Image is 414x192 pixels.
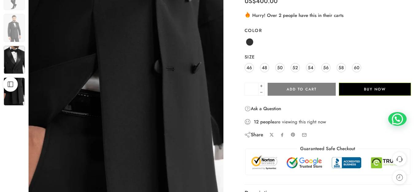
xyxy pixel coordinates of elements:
span: 58 [339,63,344,72]
img: Ceremony Website 2Artboard 61 [4,46,25,74]
a: Share on Facebook [280,133,284,137]
strong: 12 [254,119,259,125]
label: Color [245,27,411,34]
a: 58 [337,63,346,72]
a: 50 [275,63,284,72]
div: are viewing this right now [245,118,411,125]
a: 52 [291,63,300,72]
a: 56 [321,63,331,72]
span: 46 [246,63,252,72]
a: Ask a Question [245,105,281,112]
a: 48 [260,63,269,72]
div: Hurry! Over 2 people have this in their carts [245,11,411,19]
img: Trust [250,155,405,170]
a: Pin on Pinterest [291,132,296,137]
span: 56 [323,63,329,72]
span: 52 [292,63,298,72]
button: Buy Now [339,83,411,96]
a: 54 [306,63,315,72]
a: Email to your friends [302,132,307,138]
legend: Guaranteed Safe Checkout [297,146,358,152]
span: 60 [354,63,359,72]
img: Ceremony Website 2Artboard 61 [4,14,25,42]
span: 48 [262,63,267,72]
strong: people [260,119,274,125]
button: Add to cart [268,83,336,96]
span: 50 [277,63,283,72]
a: 60 [352,63,361,72]
img: Ceremony Website 2Artboard 61 [4,78,25,106]
input: Product quantity [245,83,258,96]
div: Share [245,131,263,138]
span: 54 [308,63,313,72]
a: 46 [245,63,254,72]
label: Size [245,54,411,60]
a: Share on X [269,133,274,137]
